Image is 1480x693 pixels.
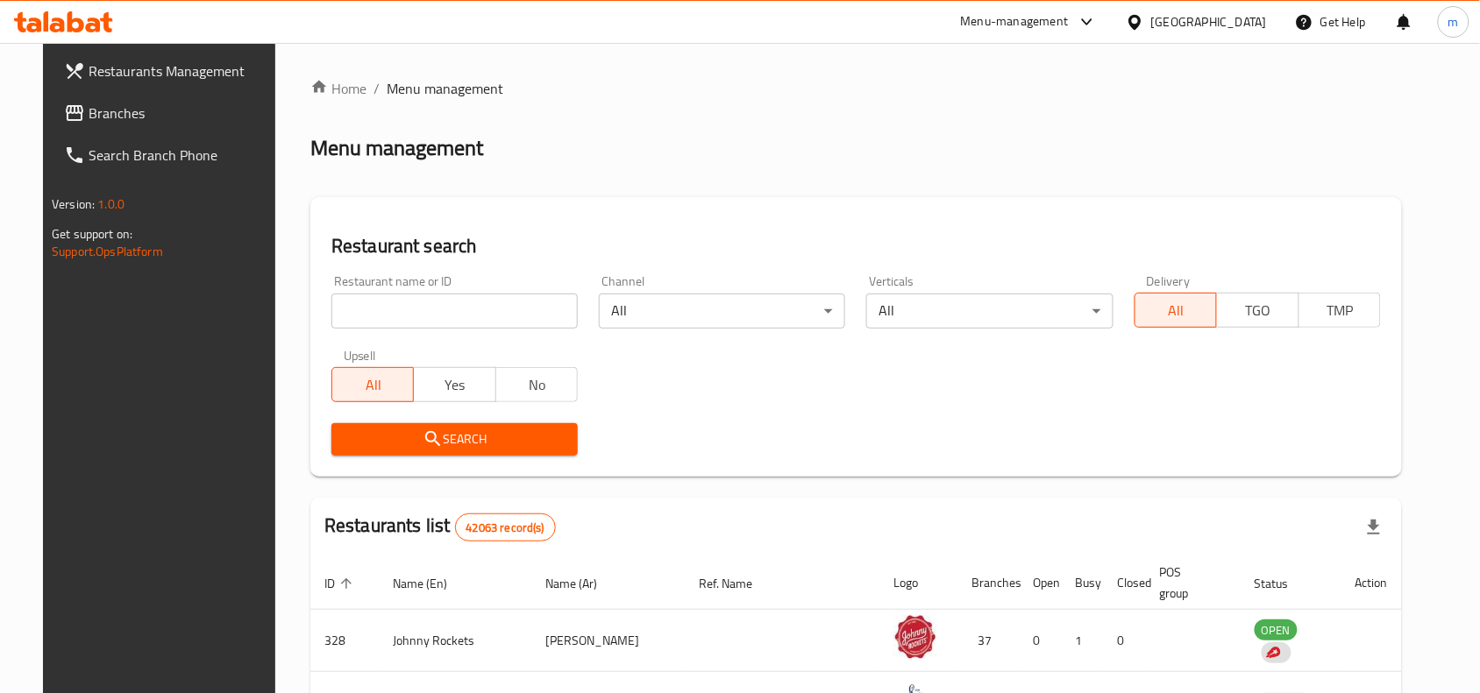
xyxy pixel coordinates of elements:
[1262,642,1291,663] div: Indicates that the vendor menu management has been moved to DH Catalog service
[1255,573,1312,594] span: Status
[1020,556,1062,610] th: Open
[1147,275,1191,287] label: Delivery
[1353,506,1395,548] div: Export file
[958,610,1020,672] td: 37
[1299,293,1381,328] button: TMP
[89,145,276,166] span: Search Branch Phone
[89,103,276,124] span: Branches
[344,350,376,362] label: Upsell
[532,610,685,672] td: [PERSON_NAME]
[599,293,845,329] div: All
[345,428,564,450] span: Search
[456,520,555,536] span: 42063 record(s)
[1104,610,1146,672] td: 0
[1255,620,1298,640] span: OPEN
[50,50,290,92] a: Restaurants Management
[331,233,1381,259] h2: Restaurant search
[97,193,125,216] span: 1.0.0
[393,573,470,594] span: Name (En)
[455,513,556,541] div: Total records count
[89,60,276,81] span: Restaurants Management
[1255,619,1298,640] div: OPEN
[324,513,556,541] h2: Restaurants list
[1160,562,1220,604] span: POS group
[421,372,488,398] span: Yes
[1265,645,1281,661] img: delivery hero logo
[1151,12,1267,32] div: [GEOGRAPHIC_DATA]
[1062,556,1104,610] th: Busy
[387,78,503,99] span: Menu management
[339,372,407,398] span: All
[1224,298,1291,323] span: TGO
[1216,293,1299,328] button: TGO
[413,367,495,402] button: Yes
[52,223,132,245] span: Get support on:
[879,556,958,610] th: Logo
[699,573,775,594] span: Ref. Name
[503,372,571,398] span: No
[374,78,380,99] li: /
[331,367,414,402] button: All
[1306,298,1374,323] span: TMP
[961,11,1069,32] div: Menu-management
[310,78,1402,99] nav: breadcrumb
[1135,293,1217,328] button: All
[331,293,578,329] input: Search for restaurant name or ID..
[1341,556,1402,610] th: Action
[893,615,937,659] img: Johnny Rockets
[310,78,366,99] a: Home
[52,240,163,263] a: Support.OpsPlatform
[50,92,290,134] a: Branches
[1020,610,1062,672] td: 0
[1062,610,1104,672] td: 1
[310,134,483,162] h2: Menu management
[52,193,95,216] span: Version:
[1448,12,1459,32] span: m
[866,293,1113,329] div: All
[50,134,290,176] a: Search Branch Phone
[310,610,379,672] td: 328
[495,367,578,402] button: No
[379,610,532,672] td: Johnny Rockets
[546,573,621,594] span: Name (Ar)
[324,573,358,594] span: ID
[1142,298,1210,323] span: All
[331,423,578,456] button: Search
[1104,556,1146,610] th: Closed
[958,556,1020,610] th: Branches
